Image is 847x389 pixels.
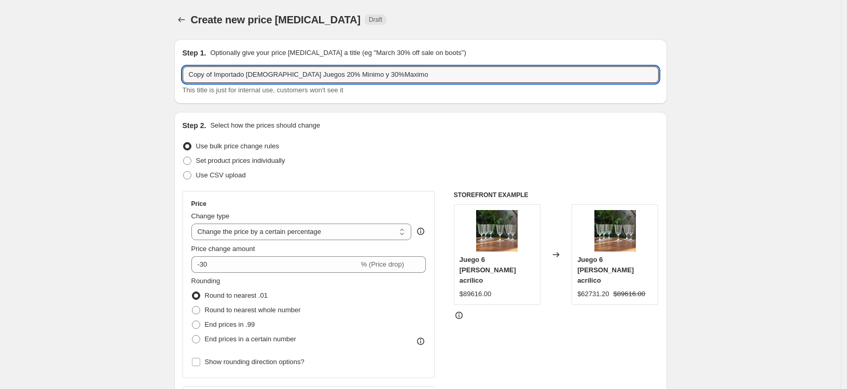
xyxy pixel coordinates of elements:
[205,358,304,366] span: Show rounding direction options?
[183,48,206,58] h2: Step 1.
[210,120,320,131] p: Select how the prices should change
[191,256,359,273] input: -15
[205,321,255,328] span: End prices in .99
[454,191,659,199] h6: STOREFRONT EXAMPLE
[577,289,609,299] div: $62731.20
[415,226,426,237] div: help
[210,48,466,58] p: Optionally give your price [MEDICAL_DATA] a title (eg "March 30% off sale on boots")
[369,16,382,24] span: Draft
[577,256,634,284] span: Juego 6 [PERSON_NAME] acrílico
[191,200,206,208] h3: Price
[191,212,230,220] span: Change type
[174,12,189,27] button: Price change jobs
[460,289,491,299] div: $89616.00
[205,291,268,299] span: Round to nearest .01
[594,210,636,252] img: 1_ac65bd50-3f28-4a3f-b245-4b1618faea49_80x.jpg
[191,277,220,285] span: Rounding
[205,306,301,314] span: Round to nearest whole number
[183,66,659,83] input: 30% off holiday sale
[460,256,516,284] span: Juego 6 [PERSON_NAME] acrílico
[196,157,285,164] span: Set product prices individually
[205,335,296,343] span: End prices in a certain number
[614,289,645,299] strike: $89616.00
[361,260,404,268] span: % (Price drop)
[476,210,518,252] img: 1_ac65bd50-3f28-4a3f-b245-4b1618faea49_80x.jpg
[191,14,361,25] span: Create new price [MEDICAL_DATA]
[183,120,206,131] h2: Step 2.
[183,86,343,94] span: This title is just for internal use, customers won't see it
[191,245,255,253] span: Price change amount
[196,171,246,179] span: Use CSV upload
[196,142,279,150] span: Use bulk price change rules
